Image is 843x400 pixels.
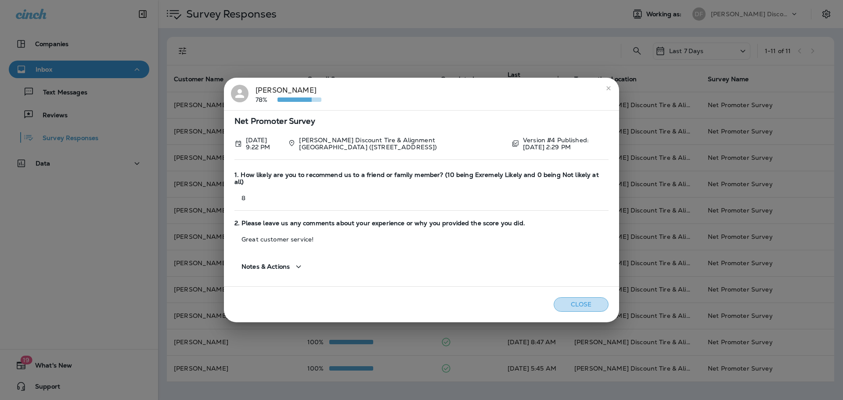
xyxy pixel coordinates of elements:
p: Version #4 Published: [DATE] 2:29 PM [523,137,609,151]
span: Net Promoter Survey [234,118,609,125]
p: Oct 8, 2025 9:22 PM [246,137,281,151]
p: 8 [234,195,609,202]
span: 1. How likely are you to recommend us to a friend or family member? (10 being Exremely Likely and... [234,171,609,186]
button: close [602,81,616,95]
div: [PERSON_NAME] [256,85,321,103]
button: Notes & Actions [234,254,311,279]
span: Notes & Actions [241,263,290,270]
p: [PERSON_NAME] Discount Tire & Alignment [GEOGRAPHIC_DATA] ([STREET_ADDRESS]) [299,137,504,151]
p: 78% [256,96,277,103]
button: Close [554,297,609,312]
span: 2. Please leave us any comments about your experience or why you provided the score you did. [234,220,609,227]
p: Great customer service! [234,236,609,243]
